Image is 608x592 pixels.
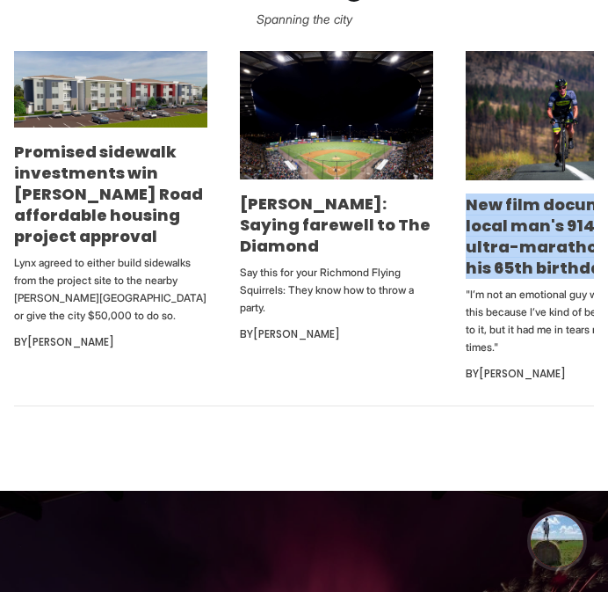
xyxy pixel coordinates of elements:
[240,324,433,345] div: By
[14,9,594,30] p: Spanning the city
[14,141,203,247] a: Promised sidewalk investments win [PERSON_NAME] Road affordable housing project approval
[240,193,431,257] a: [PERSON_NAME]: Saying farewell to The Diamond
[516,506,608,592] iframe: portal-trigger
[479,366,566,381] a: [PERSON_NAME]
[14,332,207,353] div: By
[14,254,207,325] p: Lynx agreed to either build sidewalks from the project site to the nearby [PERSON_NAME][GEOGRAPHI...
[253,326,340,341] a: [PERSON_NAME]
[27,334,114,349] a: [PERSON_NAME]
[240,264,433,317] p: Say this for your Richmond Flying Squirrels: They know how to throw a party.
[14,51,207,128] img: Promised sidewalk investments win Snead Road affordable housing project approval
[240,51,433,180] img: Jerry Lindquist: Saying farewell to The Diamond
